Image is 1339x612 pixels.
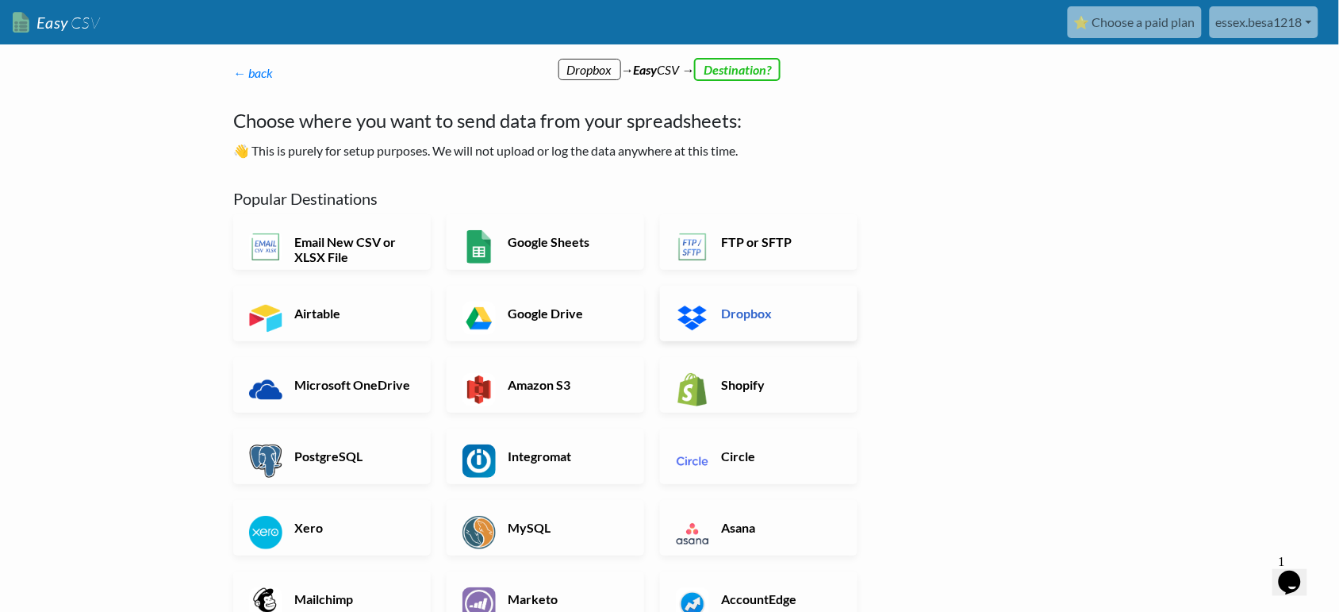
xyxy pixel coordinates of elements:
[233,357,431,413] a: Microsoft OneDrive
[462,230,496,264] img: Google Sheets App & API
[233,500,431,556] a: Xero
[504,377,628,392] h6: Amazon S3
[504,306,628,321] h6: Google Drive
[660,357,857,413] a: Shopify
[233,65,273,80] a: ← back
[447,357,644,413] a: Amazon S3
[660,286,857,341] a: Dropbox
[233,189,880,208] h5: Popular Destinations
[676,516,709,549] img: Asana App & API
[1068,6,1202,38] a: ⭐ Choose a paid plan
[717,520,842,535] h6: Asana
[249,516,282,549] img: Xero App & API
[13,6,100,39] a: EasyCSV
[447,429,644,484] a: Integromat
[447,286,644,341] a: Google Drive
[676,230,709,264] img: FTP or SFTP App & API
[462,373,496,406] img: Amazon S3 App & API
[676,373,709,406] img: Shopify App & API
[233,429,431,484] a: PostgreSQL
[676,445,709,478] img: Circle App & API
[1210,6,1318,38] a: essex.besa1218
[69,13,100,33] span: CSV
[233,106,880,135] h4: Choose where you want to send data from your spreadsheets:
[504,591,628,606] h6: Marketo
[462,516,496,549] img: MySQL App & API
[290,448,415,464] h6: PostgreSQL
[290,377,415,392] h6: Microsoft OneDrive
[676,302,709,335] img: Dropbox App & API
[233,286,431,341] a: Airtable
[462,302,496,335] img: Google Drive App & API
[1272,548,1323,596] iframe: chat widget
[504,448,628,464] h6: Integromat
[660,500,857,556] a: Asana
[660,429,857,484] a: Circle
[717,306,842,321] h6: Dropbox
[290,306,415,321] h6: Airtable
[717,448,842,464] h6: Circle
[290,520,415,535] h6: Xero
[717,591,842,606] h6: AccountEdge
[290,591,415,606] h6: Mailchimp
[233,141,880,160] p: 👋 This is purely for setup purposes. We will not upload or log the data anywhere at this time.
[217,44,1122,79] div: → CSV →
[447,500,644,556] a: MySQL
[249,445,282,478] img: PostgreSQL App & API
[504,234,628,249] h6: Google Sheets
[504,520,628,535] h6: MySQL
[660,214,857,270] a: FTP or SFTP
[249,373,282,406] img: Microsoft OneDrive App & API
[249,230,282,264] img: Email New CSV or XLSX File App & API
[717,234,842,249] h6: FTP or SFTP
[233,214,431,270] a: Email New CSV or XLSX File
[717,377,842,392] h6: Shopify
[290,234,415,264] h6: Email New CSV or XLSX File
[462,445,496,478] img: Integromat App & API
[249,302,282,335] img: Airtable App & API
[447,214,644,270] a: Google Sheets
